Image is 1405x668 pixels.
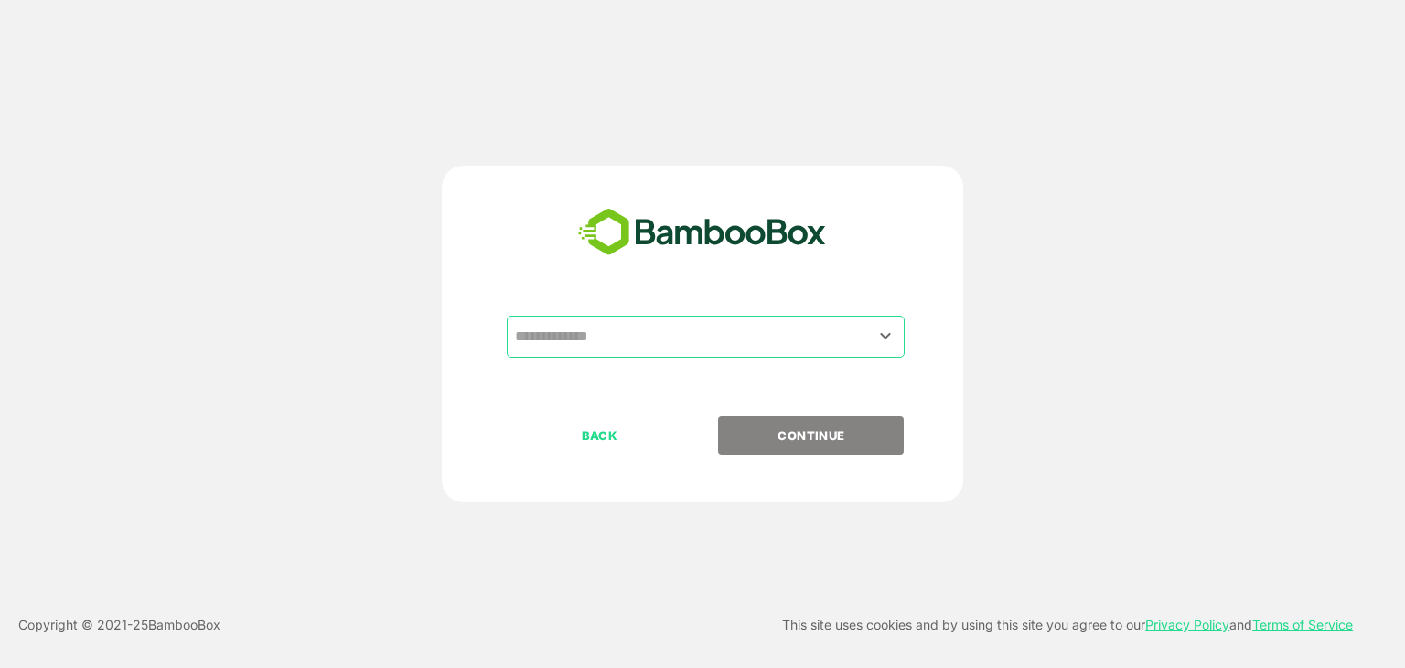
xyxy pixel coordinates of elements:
p: BACK [509,426,692,446]
img: bamboobox [568,202,836,263]
button: BACK [507,416,692,455]
a: Privacy Policy [1145,617,1229,632]
button: CONTINUE [718,416,904,455]
a: Terms of Service [1252,617,1353,632]
button: Open [874,324,898,349]
p: This site uses cookies and by using this site you agree to our and [782,614,1353,636]
p: CONTINUE [720,426,903,446]
p: Copyright © 2021- 25 BambooBox [18,614,220,636]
